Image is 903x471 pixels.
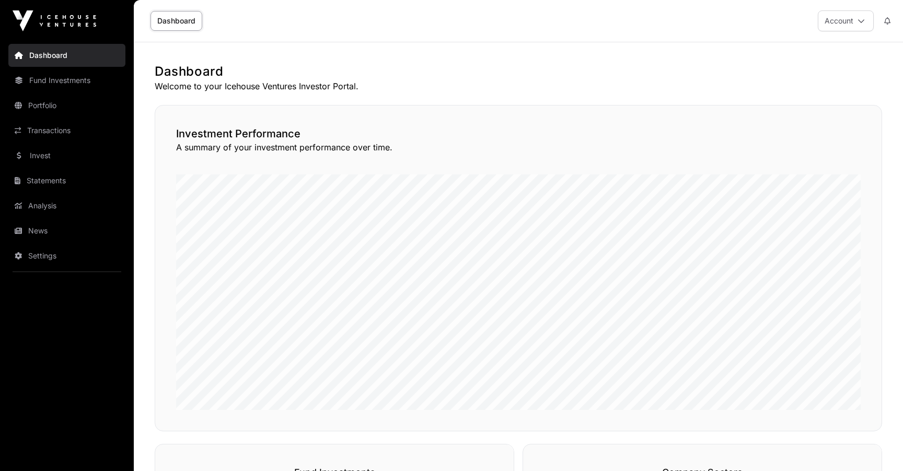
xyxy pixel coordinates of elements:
[176,126,861,141] h2: Investment Performance
[8,119,125,142] a: Transactions
[13,10,96,31] img: Icehouse Ventures Logo
[8,219,125,242] a: News
[8,69,125,92] a: Fund Investments
[8,144,125,167] a: Invest
[8,94,125,117] a: Portfolio
[8,169,125,192] a: Statements
[8,194,125,217] a: Analysis
[8,44,125,67] a: Dashboard
[176,141,861,154] p: A summary of your investment performance over time.
[150,11,202,31] a: Dashboard
[155,80,882,92] p: Welcome to your Icehouse Ventures Investor Portal.
[818,10,874,31] button: Account
[8,244,125,267] a: Settings
[155,63,882,80] h1: Dashboard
